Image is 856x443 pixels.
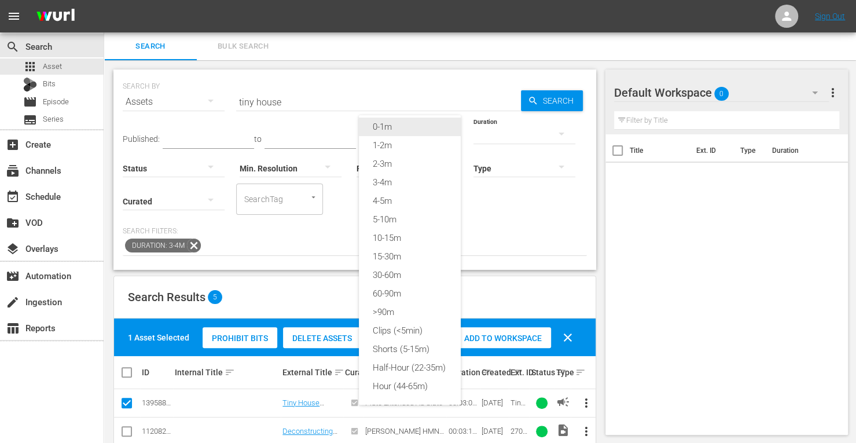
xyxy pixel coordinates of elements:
div: Clips (<5min) [359,321,461,340]
div: 15-30m [359,247,461,266]
div: 0-1m [359,118,461,136]
div: Half-Hour (22-35m) [359,358,461,377]
div: 60-90m [359,284,461,303]
div: 30-60m [359,266,461,284]
div: 10-15m [359,229,461,247]
div: Shorts (5-15m) [359,340,461,358]
div: >90m [359,303,461,321]
div: 4-5m [359,192,461,210]
div: 2-3m [359,155,461,173]
div: 5-10m [359,210,461,229]
div: 1-2m [359,136,461,155]
div: 3-4m [359,173,461,192]
div: Hour (44-65m) [359,377,461,396]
